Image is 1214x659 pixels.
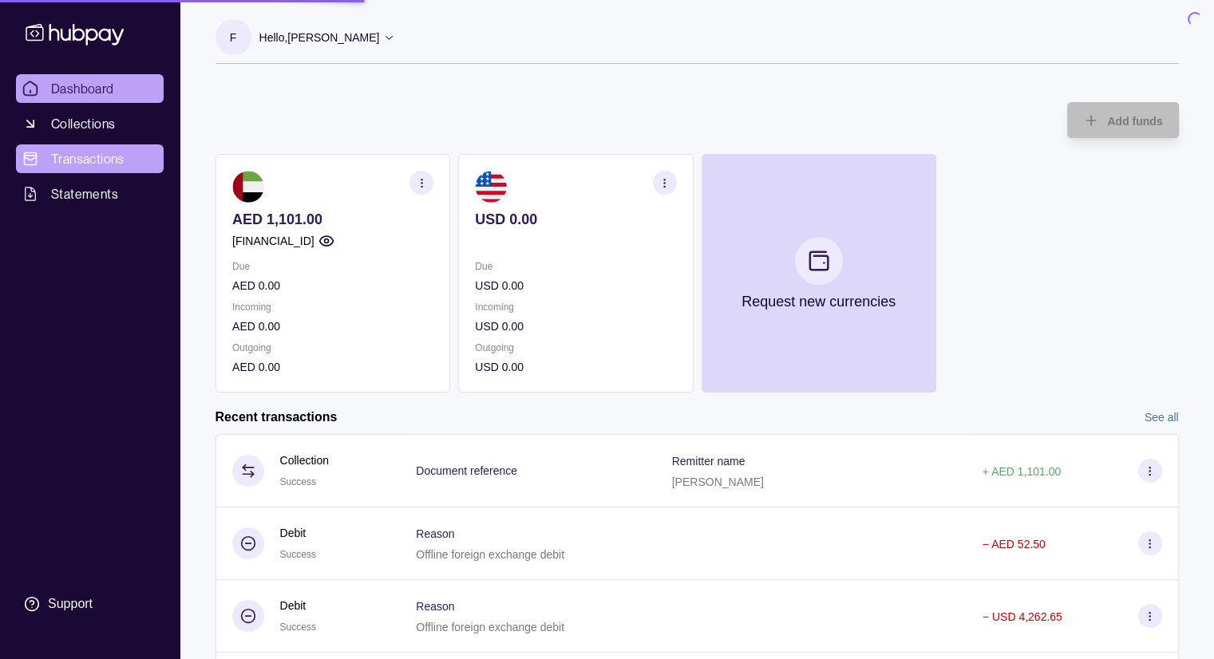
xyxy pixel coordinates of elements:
p: Request new currencies [741,293,896,310]
p: Remitter name [672,455,745,468]
a: Transactions [16,144,164,173]
span: Success [280,549,316,560]
p: − AED 52.50 [983,538,1046,550]
a: Statements [16,180,164,208]
span: Collections [51,114,115,133]
img: ae [232,171,264,203]
p: Document reference [416,464,517,477]
span: Transactions [51,149,125,168]
p: AED 0.00 [232,318,433,335]
p: F [230,29,237,46]
a: Support [16,587,164,621]
p: − USD 4,262.65 [983,610,1062,623]
img: us [475,171,507,203]
button: Request new currencies [701,154,935,393]
span: Add funds [1107,115,1162,128]
p: Outgoing [232,339,433,357]
span: Statements [51,184,118,203]
p: Incoming [475,298,676,316]
p: Outgoing [475,339,676,357]
p: USD 0.00 [475,318,676,335]
p: USD 0.00 [475,211,676,228]
p: USD 0.00 [475,277,676,294]
div: Support [48,595,93,613]
p: Hello, [PERSON_NAME] [259,29,380,46]
p: USD 0.00 [475,358,676,376]
p: Offline foreign exchange debit [416,548,564,561]
span: Success [280,622,316,633]
button: Add funds [1067,102,1178,138]
p: Incoming [232,298,433,316]
a: Collections [16,109,164,138]
p: Offline foreign exchange debit [416,621,564,633]
p: Reason [416,527,454,540]
p: Reason [416,600,454,613]
p: Due [232,258,433,275]
p: AED 0.00 [232,277,433,294]
h2: Recent transactions [216,408,338,426]
p: [FINANCIAL_ID] [232,232,314,250]
a: Dashboard [16,74,164,103]
p: Debit [280,597,316,614]
p: Due [475,258,676,275]
span: Dashboard [51,79,114,98]
p: Debit [280,524,316,542]
p: AED 0.00 [232,358,433,376]
a: See all [1145,408,1179,426]
p: + AED 1,101.00 [983,465,1061,478]
p: Collection [280,452,329,469]
p: AED 1,101.00 [232,211,433,228]
p: [PERSON_NAME] [672,476,764,488]
span: Success [280,476,316,487]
